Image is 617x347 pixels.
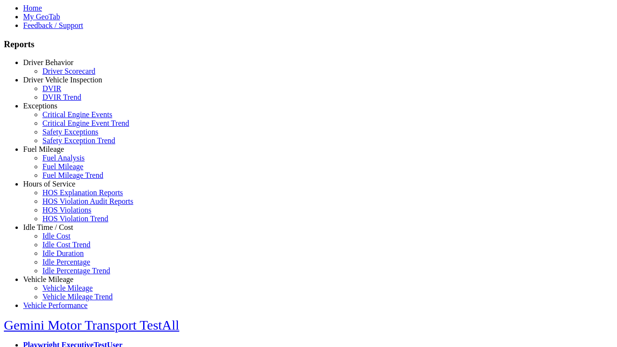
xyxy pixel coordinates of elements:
a: Idle Cost [42,232,70,240]
a: Gemini Motor Transport TestAll [4,318,179,333]
a: Fuel Mileage [42,162,83,171]
a: HOS Violation Trend [42,214,108,223]
a: Vehicle Mileage [23,275,73,283]
a: Idle Cost Trend [42,240,91,249]
a: Fuel Analysis [42,154,85,162]
a: Fuel Mileage Trend [42,171,103,179]
a: Driver Vehicle Inspection [23,76,102,84]
a: Idle Duration [42,249,84,257]
a: HOS Violations [42,206,91,214]
a: Idle Percentage [42,258,90,266]
a: Critical Engine Events [42,110,112,119]
a: Home [23,4,42,12]
a: Safety Exception Trend [42,136,115,145]
a: Idle Time / Cost [23,223,73,231]
a: Vehicle Mileage [42,284,93,292]
a: Safety Exceptions [42,128,98,136]
a: HOS Explanation Reports [42,188,123,197]
a: Driver Scorecard [42,67,95,75]
a: Feedback / Support [23,21,83,29]
a: DVIR Trend [42,93,81,101]
a: DVIR [42,84,61,93]
a: Hours of Service [23,180,75,188]
a: My GeoTab [23,13,60,21]
a: Exceptions [23,102,57,110]
a: Critical Engine Event Trend [42,119,129,127]
a: Fuel Mileage [23,145,64,153]
h3: Reports [4,39,613,50]
a: Vehicle Performance [23,301,88,309]
a: Vehicle Mileage Trend [42,293,113,301]
a: Idle Percentage Trend [42,267,110,275]
a: HOS Violation Audit Reports [42,197,134,205]
a: Driver Behavior [23,58,73,67]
